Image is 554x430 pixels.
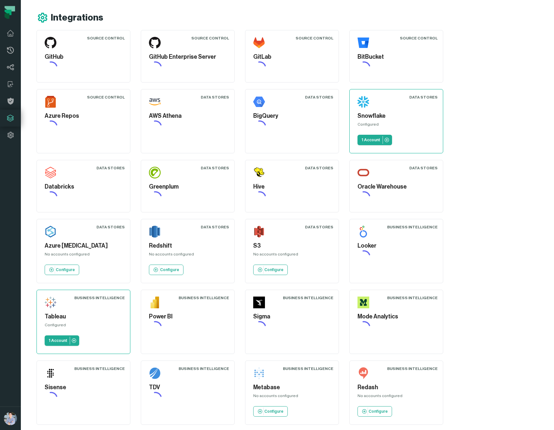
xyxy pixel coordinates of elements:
img: Sisense [45,367,56,379]
h5: Mode Analytics [357,312,435,321]
img: Oracle Warehouse [357,167,369,178]
a: 1 Account [45,335,79,346]
p: Configure [56,267,75,272]
div: Source Control [87,36,125,41]
h5: Databricks [45,182,122,191]
p: Configure [264,267,284,272]
h5: Sigma [253,312,331,321]
h5: BitBucket [357,53,435,61]
div: No accounts configured [253,393,331,401]
h5: Hive [253,182,331,191]
div: No accounts configured [45,252,122,259]
div: Data Stores [409,95,438,100]
img: BitBucket [357,37,369,49]
h5: TDV [149,383,226,392]
h5: Metabase [253,383,331,392]
h5: S3 [253,241,331,250]
p: 1 Account [361,137,380,143]
img: GitHub Enterprise Server [149,37,161,49]
h5: Azure [MEDICAL_DATA] [45,241,122,250]
div: Data Stores [96,224,125,230]
div: Business Intelligence [179,295,229,300]
img: S3 [253,226,265,238]
h5: Redshift [149,241,226,250]
div: No accounts configured [357,393,435,401]
p: Configure [160,267,179,272]
h5: GitHub [45,53,122,61]
img: Tableau [45,297,56,308]
img: Mode Analytics [357,297,369,308]
div: Configured [45,322,122,330]
h5: Snowflake [357,112,435,120]
p: 1 Account [49,338,67,343]
img: Redshift [149,226,161,238]
img: Snowflake [357,96,369,108]
div: Data Stores [305,95,333,100]
img: Hive [253,167,265,178]
img: TDV [149,367,161,379]
a: Configure [45,265,79,275]
h5: Greenplum [149,182,226,191]
a: Configure [357,406,392,417]
h5: AWS Athena [149,112,226,120]
h5: Oracle Warehouse [357,182,435,191]
div: Business Intelligence [283,366,333,371]
img: Databricks [45,167,56,178]
div: Data Stores [201,224,229,230]
h5: BigQuery [253,112,331,120]
img: GitHub [45,37,56,49]
div: Source Control [400,36,438,41]
a: 1 Account [357,135,392,145]
a: Configure [149,265,183,275]
div: No accounts configured [253,252,331,259]
img: Looker [357,226,369,238]
img: Sigma [253,297,265,308]
div: Business Intelligence [179,366,229,371]
h1: Integrations [51,12,103,23]
p: Configure [369,409,388,414]
img: Power BI [149,297,161,308]
img: Greenplum [149,167,161,178]
h5: GitLab [253,53,331,61]
h5: GitHub Enterprise Server [149,53,226,61]
h5: Azure Repos [45,112,122,120]
h5: Redash [357,383,435,392]
div: Data Stores [305,224,333,230]
div: Business Intelligence [74,295,125,300]
img: Azure Repos [45,96,56,108]
img: BigQuery [253,96,265,108]
div: Business Intelligence [387,295,438,300]
img: Redash [357,367,369,379]
div: Business Intelligence [387,224,438,230]
div: Business Intelligence [74,366,125,371]
div: Data Stores [201,165,229,171]
img: Azure Synapse [45,226,56,238]
img: GitLab [253,37,265,49]
div: Data Stores [201,95,229,100]
div: Data Stores [409,165,438,171]
img: AWS Athena [149,96,161,108]
p: Configure [264,409,284,414]
div: Business Intelligence [387,366,438,371]
a: Configure [253,406,288,417]
h5: Power BI [149,312,226,321]
div: Configured [357,122,435,130]
a: Configure [253,265,288,275]
div: No accounts configured [149,252,226,259]
div: Source Control [87,95,125,100]
h5: Tableau [45,312,122,321]
div: Business Intelligence [283,295,333,300]
img: avatar of Alon Nafta [4,412,17,425]
img: Metabase [253,367,265,379]
div: Source Control [191,36,229,41]
h5: Looker [357,241,435,250]
div: Source Control [296,36,333,41]
div: Data Stores [305,165,333,171]
h5: Sisense [45,383,122,392]
div: Data Stores [96,165,125,171]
